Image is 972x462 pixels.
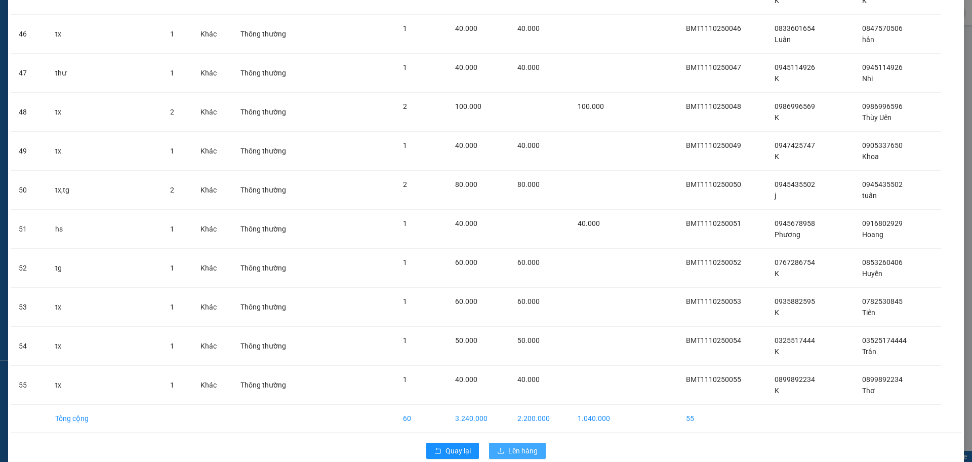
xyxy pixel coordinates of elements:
span: 50.000 [455,336,477,344]
td: 53 [11,288,47,327]
td: tx [47,15,162,54]
span: 2 [403,102,407,110]
span: 1 [403,141,407,149]
span: 1 [403,63,407,71]
span: 1 [170,69,174,77]
span: BMT1110250050 [686,180,741,188]
td: Khác [192,54,232,93]
td: Khác [192,171,232,210]
span: 0986996596 [862,102,903,110]
td: 2.200.000 [509,405,570,433]
span: rollback [434,447,441,455]
span: 60.000 [455,297,477,305]
td: Thông thường [232,210,309,249]
td: 60 [395,405,447,433]
span: Lên hàng [508,445,538,456]
td: 54 [11,327,47,366]
span: BMT1110250055 [686,375,741,383]
td: Khác [192,93,232,132]
span: 1 [170,147,174,155]
td: tg [47,249,162,288]
span: 0905337650 [862,141,903,149]
span: 40.000 [578,219,600,227]
span: 0853260406 [862,258,903,266]
span: 40.000 [517,24,540,32]
span: Luân [775,35,791,44]
td: tx [47,132,162,171]
td: Khác [192,132,232,171]
td: 52 [11,249,47,288]
td: 50 [11,171,47,210]
span: 0945435502 [775,180,815,188]
span: 1 [170,342,174,350]
span: 1 [403,336,407,344]
span: Thùy Uên [862,113,892,122]
span: BMT1110250049 [686,141,741,149]
button: uploadLên hàng [489,443,546,459]
span: 1 [403,375,407,383]
span: tuấn [862,191,877,200]
span: 0986996569 [775,102,815,110]
span: 2 [403,180,407,188]
span: BMT1110250053 [686,297,741,305]
span: 1 [403,297,407,305]
td: thư [47,54,162,93]
span: 03525174444 [862,336,907,344]
span: Quay lại [445,445,471,456]
span: 40.000 [517,63,540,71]
td: Khác [192,15,232,54]
button: rollbackQuay lại [426,443,479,459]
span: K [775,348,779,356]
span: 0847570506 [862,24,903,32]
td: Thông thường [232,366,309,405]
td: 51 [11,210,47,249]
span: BMT1110250046 [686,24,741,32]
span: 0947425747 [775,141,815,149]
td: Thông thường [232,93,309,132]
span: 0767286754 [775,258,815,266]
span: 0945114926 [862,63,903,71]
span: 60.000 [517,258,540,266]
span: BMT1110250052 [686,258,741,266]
span: 60.000 [517,297,540,305]
span: 80.000 [517,180,540,188]
span: 1 [170,381,174,389]
td: tx [47,327,162,366]
span: hân [862,35,874,44]
span: 0899892234 [862,375,903,383]
span: 0899892234 [775,375,815,383]
span: 0833601654 [775,24,815,32]
span: 0935882595 [775,297,815,305]
span: 60.000 [455,258,477,266]
span: 1 [403,219,407,227]
td: tx,tg [47,171,162,210]
span: 50.000 [517,336,540,344]
span: 40.000 [455,375,477,383]
span: Hoang [862,230,883,239]
td: 49 [11,132,47,171]
td: Thông thường [232,54,309,93]
td: Thông thường [232,15,309,54]
span: 1 [403,258,407,266]
span: 0945435502 [862,180,903,188]
span: Tiên [862,309,875,317]
td: 3.240.000 [447,405,509,433]
td: tx [47,366,162,405]
td: Khác [192,327,232,366]
span: 1 [170,225,174,233]
span: Huyền [862,269,882,278]
span: BMT1110250048 [686,102,741,110]
span: 2 [170,186,174,194]
span: 0945114926 [775,63,815,71]
span: Phương [775,230,800,239]
td: Tổng cộng [47,405,162,433]
td: tx [47,288,162,327]
td: 55 [678,405,766,433]
span: 0916802929 [862,219,903,227]
span: K [775,269,779,278]
td: Thông thường [232,327,309,366]
span: Khoa [862,152,879,161]
span: BMT1110250051 [686,219,741,227]
td: Thông thường [232,132,309,171]
td: Khác [192,249,232,288]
